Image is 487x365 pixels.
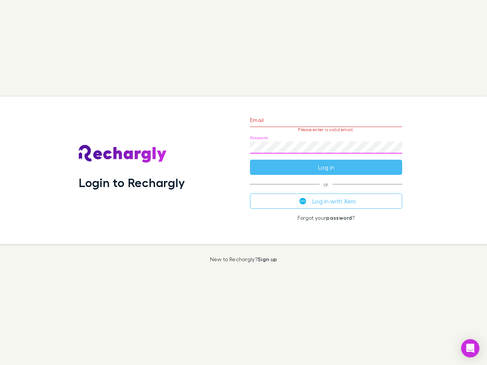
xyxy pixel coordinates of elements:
[250,135,268,141] label: Password
[250,194,402,209] button: Log in with Xero
[79,175,185,190] h1: Login to Rechargly
[250,184,402,184] span: or
[250,160,402,175] button: Log in
[250,215,402,221] p: Forgot your ?
[258,256,277,262] a: Sign up
[79,145,167,163] img: Rechargly's Logo
[250,127,402,132] p: Please enter a valid email.
[210,256,277,262] p: New to Rechargly?
[299,198,306,205] img: Xero's logo
[461,339,479,357] div: Open Intercom Messenger
[326,214,352,221] a: password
